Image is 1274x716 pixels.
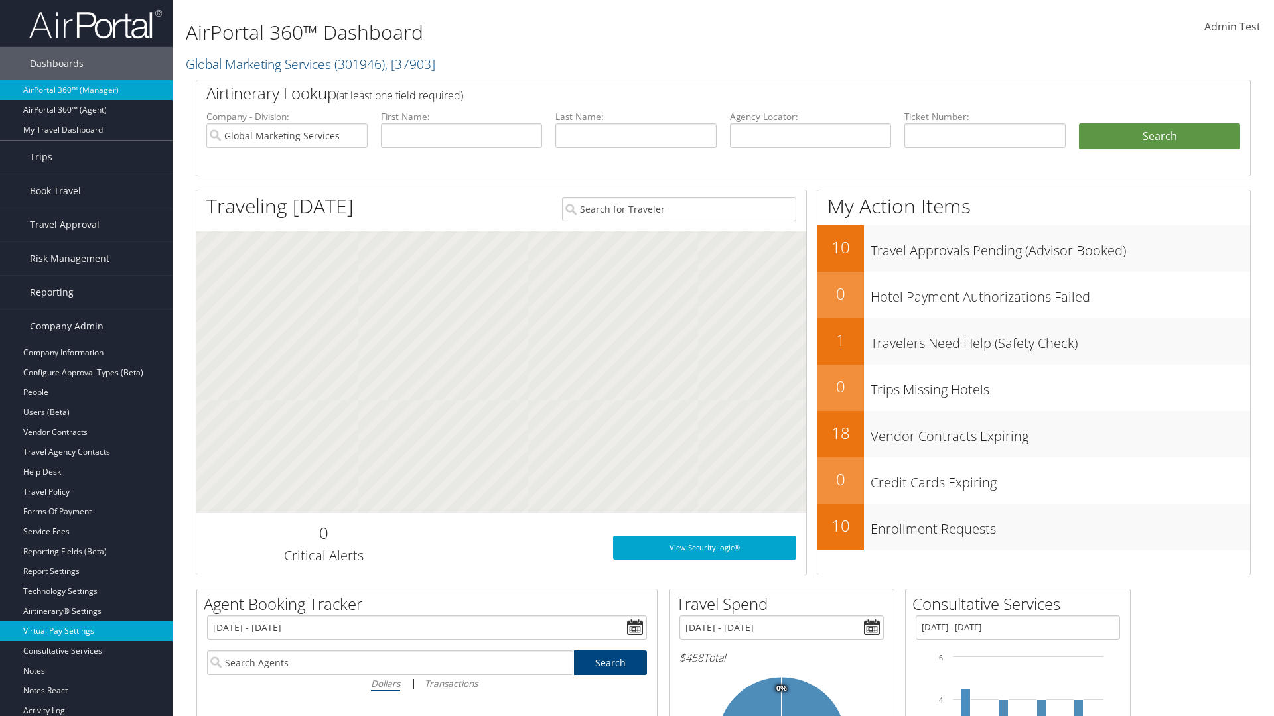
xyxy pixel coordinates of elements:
h3: Travelers Need Help (Safety Check) [871,328,1250,353]
a: View SecurityLogic® [613,536,796,560]
label: First Name: [381,110,542,123]
label: Company - Division: [206,110,368,123]
h3: Enrollment Requests [871,513,1250,538]
h2: 1 [817,329,864,351]
button: Search [1079,123,1240,150]
h2: Consultative Services [912,593,1130,615]
h2: 10 [817,514,864,537]
h2: 18 [817,422,864,444]
tspan: 6 [939,654,943,662]
h2: 0 [206,522,441,544]
label: Ticket Number: [904,110,1066,123]
h2: 0 [817,282,864,305]
label: Agency Locator: [730,110,891,123]
span: , [ 37903 ] [385,55,435,73]
h1: Traveling [DATE] [206,192,354,220]
h1: My Action Items [817,192,1250,220]
h3: Trips Missing Hotels [871,374,1250,399]
i: Transactions [425,677,478,689]
h2: 10 [817,236,864,259]
span: Trips [30,141,52,174]
label: Last Name: [555,110,717,123]
h6: Total [679,650,884,665]
tspan: 0% [776,685,787,693]
span: (at least one field required) [336,88,463,103]
a: 0Credit Cards Expiring [817,457,1250,504]
h2: 0 [817,468,864,491]
h3: Travel Approvals Pending (Advisor Booked) [871,235,1250,260]
a: 18Vendor Contracts Expiring [817,411,1250,457]
span: Reporting [30,276,74,309]
img: airportal-logo.png [29,9,162,40]
h2: 0 [817,375,864,398]
h3: Vendor Contracts Expiring [871,420,1250,446]
input: Search Agents [207,650,573,675]
span: Travel Approval [30,208,100,241]
span: Dashboards [30,47,84,80]
a: Global Marketing Services [186,55,435,73]
span: $458 [679,650,703,665]
a: 0Trips Missing Hotels [817,365,1250,411]
a: Search [574,650,648,675]
input: Search for Traveler [562,197,796,221]
span: Admin Test [1204,19,1261,34]
h1: AirPortal 360™ Dashboard [186,19,902,46]
h2: Travel Spend [676,593,894,615]
div: | [207,675,647,691]
a: 10Travel Approvals Pending (Advisor Booked) [817,225,1250,272]
h2: Agent Booking Tracker [204,593,657,615]
i: Dollars [371,677,400,689]
span: Book Travel [30,174,81,208]
tspan: 4 [939,696,943,704]
h3: Credit Cards Expiring [871,467,1250,492]
a: Admin Test [1204,7,1261,48]
h3: Hotel Payment Authorizations Failed [871,281,1250,306]
span: Risk Management [30,242,109,275]
h3: Critical Alerts [206,546,441,565]
a: 10Enrollment Requests [817,504,1250,550]
span: Company Admin [30,310,104,343]
a: 0Hotel Payment Authorizations Failed [817,272,1250,318]
span: ( 301946 ) [334,55,385,73]
a: 1Travelers Need Help (Safety Check) [817,318,1250,365]
h2: Airtinerary Lookup [206,82,1153,105]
